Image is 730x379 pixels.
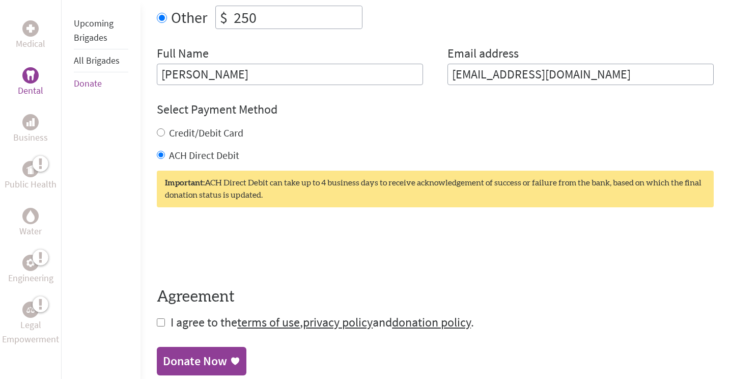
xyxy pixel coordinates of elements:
[5,177,57,192] p: Public Health
[16,37,45,51] p: Medical
[26,210,35,222] img: Water
[13,114,48,145] a: BusinessBusiness
[26,307,35,313] img: Legal Empowerment
[74,49,128,72] li: All Brigades
[2,302,59,346] a: Legal EmpowermentLegal Empowerment
[22,255,39,271] div: Engineering
[26,70,35,80] img: Dental
[26,164,35,174] img: Public Health
[216,6,232,29] div: $
[22,114,39,130] div: Business
[157,45,209,64] label: Full Name
[157,64,423,85] input: Enter Full Name
[165,179,205,187] strong: Important:
[26,259,35,267] img: Engineering
[157,101,714,118] h4: Select Payment Method
[157,228,312,267] iframe: reCAPTCHA
[8,271,53,285] p: Engineering
[22,208,39,224] div: Water
[171,6,207,29] label: Other
[19,208,42,238] a: WaterWater
[22,67,39,84] div: Dental
[169,126,243,139] label: Credit/Debit Card
[5,161,57,192] a: Public HealthPublic Health
[447,64,714,85] input: Your Email
[22,20,39,37] div: Medical
[171,314,474,330] span: I agree to the , and .
[74,72,128,95] li: Donate
[18,84,43,98] p: Dental
[74,17,114,43] a: Upcoming Brigades
[2,318,59,346] p: Legal Empowerment
[157,347,246,375] a: Donate Now
[26,24,35,33] img: Medical
[22,302,39,318] div: Legal Empowerment
[18,67,43,98] a: DentalDental
[74,12,128,49] li: Upcoming Brigades
[237,314,300,330] a: terms of use
[157,288,714,306] h4: Agreement
[169,149,239,161] label: ACH Direct Debit
[16,20,45,51] a: MedicalMedical
[392,314,471,330] a: donation policy
[74,55,120,66] a: All Brigades
[13,130,48,145] p: Business
[447,45,519,64] label: Email address
[19,224,42,238] p: Water
[163,353,227,369] div: Donate Now
[74,77,102,89] a: Donate
[157,171,714,207] div: ACH Direct Debit can take up to 4 business days to receive acknowledgement of success or failure ...
[303,314,373,330] a: privacy policy
[232,6,362,29] input: Enter Amount
[26,118,35,126] img: Business
[22,161,39,177] div: Public Health
[8,255,53,285] a: EngineeringEngineering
